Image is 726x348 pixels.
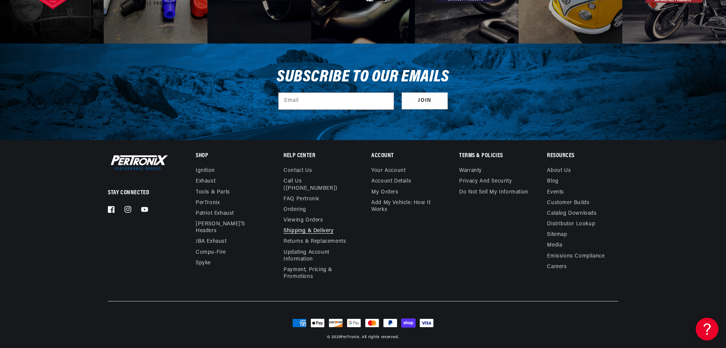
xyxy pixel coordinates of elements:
a: Returns & Replacements [284,236,346,247]
a: Catalog Downloads [547,208,597,219]
a: Media [547,240,562,251]
a: Events [547,187,564,198]
a: Blog [547,176,558,187]
a: Payment, Pricing & Promotions [284,265,354,282]
a: [PERSON_NAME]'s Headers [196,219,261,236]
input: Email [279,93,394,109]
a: PerTronix [341,335,359,339]
a: Tools & Parts [196,187,230,198]
a: Distributor Lookup [547,219,595,229]
a: Add My Vehicle: How It Works [371,198,442,215]
a: Sitemap [547,229,567,240]
a: Emissions compliance [547,251,604,262]
a: Do not sell my information [459,187,528,198]
h3: Subscribe to our emails [277,70,449,84]
a: Warranty [459,167,482,176]
img: Pertronix [108,153,168,172]
a: Ordering [284,204,306,215]
a: Shipping & Delivery [284,226,333,236]
a: Call Us ([PHONE_NUMBER]) [284,176,349,194]
a: Viewing Orders [284,215,323,226]
a: JBA Exhaust [196,236,227,247]
a: Spyke [196,258,211,268]
small: All rights reserved. [362,335,399,339]
a: Updating Account Information [284,247,349,265]
a: Privacy and Security [459,176,512,187]
a: Customer Builds [547,198,589,208]
button: Subscribe [402,92,448,109]
a: Your account [371,167,405,176]
a: My orders [371,187,398,198]
small: © 2025 . [327,335,360,339]
a: Exhaust [196,176,215,187]
a: Ignition [196,167,215,176]
a: Careers [547,262,567,272]
p: Stay Connected [108,189,171,197]
a: Account details [371,176,411,187]
a: PerTronix [196,198,220,208]
a: About Us [547,167,571,176]
a: FAQ Pertronix [284,194,319,204]
a: Patriot Exhaust [196,208,234,219]
a: Compu-Fire [196,247,226,258]
a: Contact us [284,167,312,176]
